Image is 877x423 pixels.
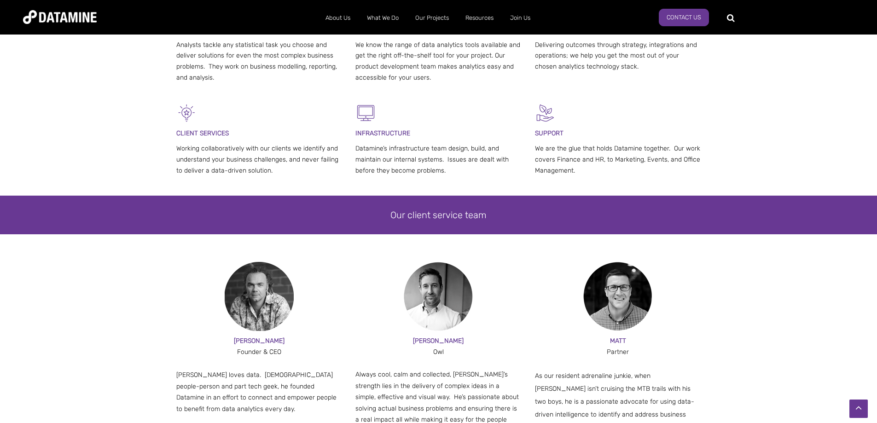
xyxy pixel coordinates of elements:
span: Partner [607,348,629,356]
span: CLI [176,129,186,137]
img: Paul-2-1-150x150 [225,262,294,331]
p: We are the glue that holds Datamine together. Our work covers Finance and HR, to Marketing, Event... [535,143,701,176]
span: ENT SERVICES [186,129,229,137]
img: Datamine [23,10,97,24]
a: About Us [317,6,359,30]
a: Resources [457,6,502,30]
p: Delivering outcomes through strategy, integrations and operations; we help you get the most out o... [535,40,701,72]
a: Contact Us [659,9,709,26]
span: [PERSON_NAME] [234,337,285,345]
img: Client Services [176,103,197,123]
span: MATT [610,337,626,345]
p: Analysts tackle any statistical task you choose and deliver solutions for even the most complex b... [176,40,343,83]
p: Datamine’s infrastructure team design, build, and maintain our internal systems. Issues are dealt... [355,143,522,176]
p: Working collaboratively with our clients we identify and understand your business challenges, and... [176,143,343,176]
a: Our Projects [407,6,457,30]
div: Founder & CEO [176,347,343,358]
img: Bruce [404,262,473,331]
div: Owl [355,347,522,358]
a: What We Do [359,6,407,30]
span: [PERSON_NAME] loves data. [DEMOGRAPHIC_DATA] people-person and part tech geek, he founded Datamin... [176,371,337,413]
span: INFRASTRUCTURE [355,129,410,137]
span: Our client service team [390,209,487,220]
img: Mentor [535,103,556,123]
span: SUPPORT [535,129,563,137]
p: We know the range of data analytics tools available and get the right off-the-shelf tool for your... [355,40,522,83]
img: IT [355,103,376,123]
a: Join Us [502,6,539,30]
span: [PERSON_NAME] [413,337,464,345]
img: matt mug-1 [583,262,652,331]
